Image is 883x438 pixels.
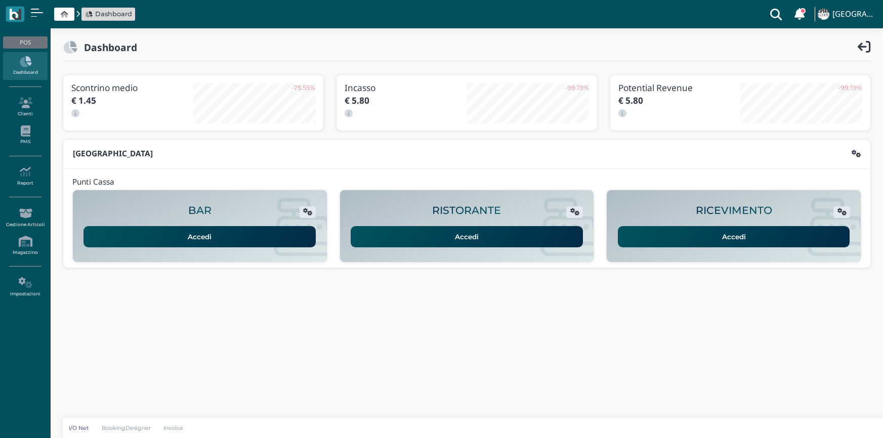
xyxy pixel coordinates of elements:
[71,83,193,93] h3: Scontrino medio
[432,205,501,216] h2: RISTORANTE
[832,10,877,19] h4: [GEOGRAPHIC_DATA]
[3,52,47,80] a: Dashboard
[345,83,467,93] h3: Incasso
[618,83,740,93] h3: Potential Revenue
[83,226,316,247] a: Accedi
[351,226,583,247] a: Accedi
[73,148,153,159] b: [GEOGRAPHIC_DATA]
[618,95,643,106] b: € 5.80
[3,204,47,232] a: Gestione Articoli
[818,9,829,20] img: ...
[816,2,877,26] a: ... [GEOGRAPHIC_DATA]
[77,42,137,53] h2: Dashboard
[85,9,132,19] a: Dashboard
[3,36,47,49] div: POS
[3,232,47,259] a: Magazzino
[618,226,850,247] a: Accedi
[696,205,772,216] h2: RICEVIMENTO
[811,407,874,429] iframe: Help widget launcher
[95,9,132,19] span: Dashboard
[72,178,114,187] h4: Punti Cassa
[3,162,47,190] a: Report
[3,93,47,121] a: Clienti
[188,205,212,216] h2: BAR
[71,95,96,106] b: € 1.45
[345,95,369,106] b: € 5.80
[3,273,47,301] a: Impostazioni
[3,121,47,149] a: PMS
[9,9,21,20] img: logo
